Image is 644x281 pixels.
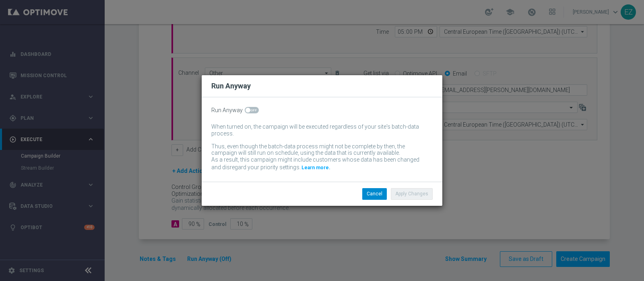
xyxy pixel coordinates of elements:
[391,188,433,199] button: Apply Changes
[211,143,421,157] div: Thus, even though the batch-data process might not be complete by then, the campaign will still r...
[211,107,243,114] span: Run Anyway
[362,188,387,199] button: Cancel
[211,81,251,91] h2: Run Anyway
[301,163,331,172] a: Learn more.
[211,123,421,137] div: When turned on, the campaign will be executed regardless of your site's batch-data process.
[211,156,421,172] div: As a result, this campaign might include customers whose data has been changed and disregard your...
